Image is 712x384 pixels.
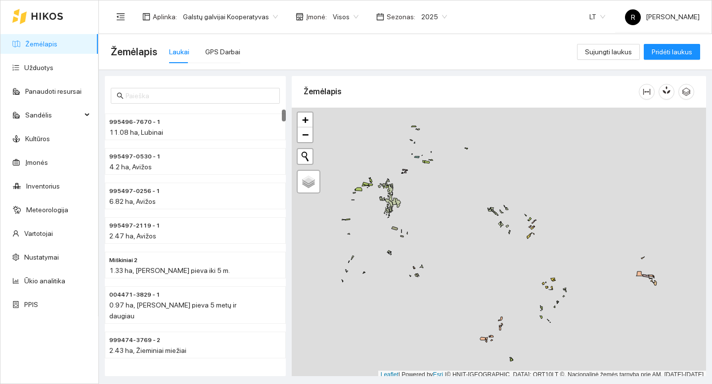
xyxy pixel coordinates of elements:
[109,267,230,274] span: 1.33 ha, [PERSON_NAME] pieva iki 5 m.
[589,9,605,24] span: LT
[126,90,274,101] input: Paieška
[109,336,160,345] span: 999474-3769 - 2
[298,127,312,142] a: Zoom out
[25,87,82,95] a: Panaudoti resursai
[445,371,446,378] span: |
[577,48,640,56] a: Sujungti laukus
[26,182,60,190] a: Inventorius
[25,135,50,143] a: Kultūros
[652,46,692,57] span: Pridėti laukus
[109,232,156,240] span: 2.47 ha, Avižos
[205,46,240,57] div: GPS Darbai
[24,64,53,72] a: Užduotys
[109,256,137,265] span: Miškiniai 2
[109,221,160,230] span: 995497-2119 - 1
[109,152,161,161] span: 995497-0530 - 1
[142,13,150,21] span: layout
[625,13,700,21] span: [PERSON_NAME]
[639,88,654,96] span: column-width
[169,46,189,57] div: Laukai
[631,9,635,25] span: R
[109,290,160,300] span: 004471-3829 - 1
[109,346,186,354] span: 2.43 ha, Žieminiai miežiai
[116,12,125,21] span: menu-fold
[109,301,236,320] span: 0.97 ha, [PERSON_NAME] pieva 5 metų ir daugiau
[25,40,57,48] a: Žemėlapis
[298,171,319,192] a: Layers
[24,253,59,261] a: Nustatymai
[298,149,312,164] button: Initiate a new search
[111,7,131,27] button: menu-fold
[304,77,639,106] div: Žemėlapis
[296,13,304,21] span: shop
[378,371,706,379] div: | Powered by © HNIT-[GEOGRAPHIC_DATA]; ORT10LT ©, Nacionalinė žemės tarnyba prie AM, [DATE]-[DATE]
[109,187,160,196] span: 995497-0256 - 1
[302,128,309,141] span: −
[24,301,38,308] a: PPIS
[24,277,65,285] a: Ūkio analitika
[117,92,124,99] span: search
[25,105,82,125] span: Sandėlis
[109,128,163,136] span: 11.08 ha, Lubinai
[153,11,177,22] span: Aplinka :
[25,158,48,166] a: Įmonės
[433,371,444,378] a: Esri
[421,9,447,24] span: 2025
[183,9,278,24] span: Galstų galvijai Kooperatyvas
[585,46,632,57] span: Sujungti laukus
[387,11,415,22] span: Sezonas :
[376,13,384,21] span: calendar
[306,11,327,22] span: Įmonė :
[109,117,161,127] span: 995496-7670 - 1
[333,9,358,24] span: Visos
[109,163,152,171] span: 4.2 ha, Avižos
[111,44,157,60] span: Žemėlapis
[644,44,700,60] button: Pridėti laukus
[644,48,700,56] a: Pridėti laukus
[577,44,640,60] button: Sujungti laukus
[298,113,312,127] a: Zoom in
[381,371,399,378] a: Leaflet
[639,84,655,100] button: column-width
[109,197,156,205] span: 6.82 ha, Avižos
[24,230,53,237] a: Vartotojai
[26,206,68,214] a: Meteorologija
[302,114,309,126] span: +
